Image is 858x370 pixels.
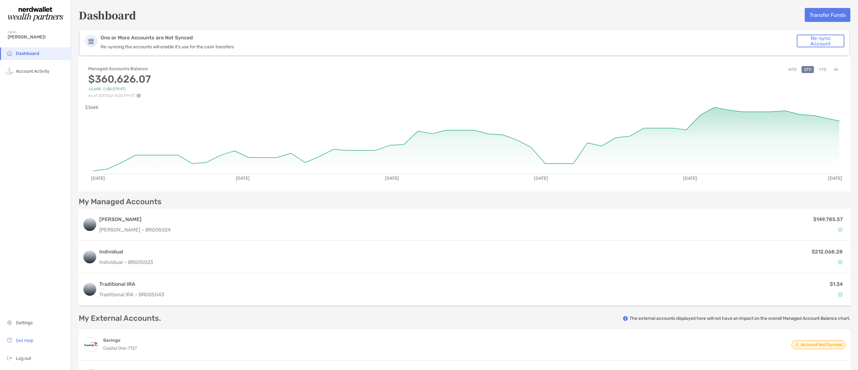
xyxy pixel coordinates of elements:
[128,346,137,351] span: 7127
[838,227,842,232] img: Account Status icon
[6,336,13,344] img: get-help icon
[805,8,850,22] button: Transfer Funds
[103,337,137,343] h4: Savings
[88,66,151,71] h4: Managed Accounts Balance
[101,35,797,41] p: One or More Accounts are Not Synced
[8,34,67,40] span: [PERSON_NAME]!
[88,87,101,91] span: +2.64%
[79,8,136,22] h5: Dashboard
[88,93,151,98] p: As of [DATE] at 4:00 PM ET
[795,342,799,347] img: Account Status icon
[801,343,842,346] span: Account Not Synced
[99,291,164,299] p: Traditional IRA - 8RG05043
[79,314,161,322] p: My External Accounts.
[99,258,153,266] p: Individual - 8RG05023
[623,316,628,321] img: info
[16,338,33,343] span: Get Help
[813,215,843,223] p: $149,785.57
[99,248,153,256] h3: Individual
[6,319,13,326] img: settings icon
[101,44,797,50] p: Re-syncing the accounts will enable it's use for the cash transfers
[6,354,13,362] img: logout icon
[99,280,164,288] h3: Traditional IRA
[236,176,250,181] text: [DATE]
[16,320,33,326] span: Settings
[16,69,49,74] span: Account Activity
[816,66,829,73] button: YTD
[99,216,171,223] h3: [PERSON_NAME]
[6,67,13,75] img: activity icon
[84,338,98,352] img: 360 Performance Savings
[99,226,171,234] p: [PERSON_NAME] - 8RG05024
[103,346,128,351] span: Capital One -
[85,35,97,47] img: Account Icon
[83,251,96,263] img: logo account
[683,176,697,181] text: [DATE]
[8,3,63,25] img: Zoe Logo
[534,176,548,181] text: [DATE]
[91,176,105,181] text: [DATE]
[103,87,125,91] span: ( +$8,079.47 )
[16,356,31,361] span: Log out
[85,105,99,110] text: $364K
[630,315,850,321] p: The external accounts displayed here will not have an impact on the overall Managed Account Balan...
[6,49,13,57] img: household icon
[838,260,842,264] img: Account Status icon
[385,176,399,181] text: [DATE]
[797,35,844,47] button: Re-sync Account
[83,218,96,231] img: logo account
[83,283,96,296] img: logo account
[802,66,814,73] button: QTD
[136,93,141,98] img: Performance Info
[786,66,799,73] button: MTD
[88,73,151,85] h3: $360,626.07
[838,292,842,297] img: Account Status icon
[79,198,162,206] p: My Managed Accounts
[830,280,843,288] p: $1.34
[828,176,842,181] text: [DATE]
[16,51,39,56] span: Dashboard
[812,248,843,256] p: $212,068.28
[831,66,841,73] button: All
